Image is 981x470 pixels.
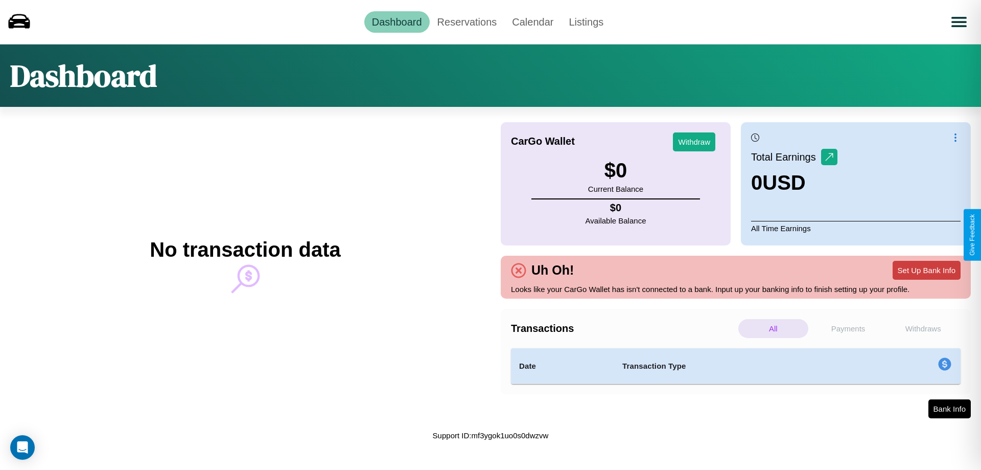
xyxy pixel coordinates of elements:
[586,214,646,228] p: Available Balance
[969,214,976,256] div: Give Feedback
[511,348,961,384] table: simple table
[511,323,736,334] h4: Transactions
[813,319,883,338] p: Payments
[10,435,35,460] div: Open Intercom Messenger
[561,11,611,33] a: Listings
[893,261,961,280] button: Set Up Bank Info
[10,55,157,97] h1: Dashboard
[364,11,430,33] a: Dashboard
[526,263,579,278] h4: Uh Oh!
[751,221,961,235] p: All Time Earnings
[945,8,973,36] button: Open menu
[504,11,561,33] a: Calendar
[430,11,505,33] a: Reservations
[586,202,646,214] h4: $ 0
[622,360,854,372] h4: Transaction Type
[738,319,808,338] p: All
[888,319,958,338] p: Withdraws
[433,429,549,442] p: Support ID: mf3ygok1uo0s0dwzvw
[751,148,821,166] p: Total Earnings
[751,171,837,194] h3: 0 USD
[673,132,715,151] button: Withdraw
[588,159,643,182] h3: $ 0
[511,136,575,147] h4: CarGo Wallet
[928,399,971,418] button: Bank Info
[588,182,643,196] p: Current Balance
[519,360,606,372] h4: Date
[150,238,340,261] h2: No transaction data
[511,282,961,296] p: Looks like your CarGo Wallet has isn't connected to a bank. Input up your banking info to finish ...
